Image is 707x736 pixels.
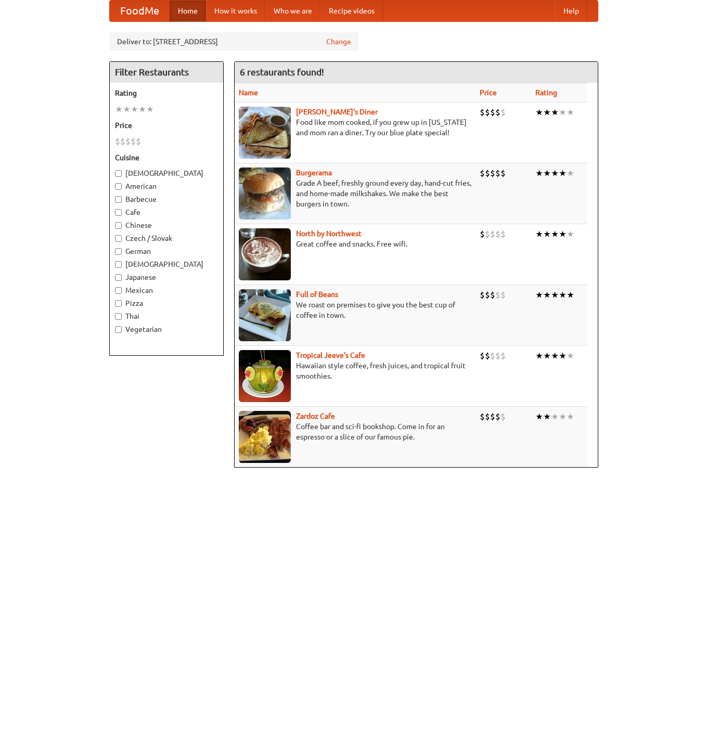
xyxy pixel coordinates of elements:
[115,136,120,147] li: $
[115,181,218,191] label: American
[239,178,471,209] p: Grade A beef, freshly ground every day, hand-cut fries, and home-made milkshakes. We make the bes...
[296,169,332,177] a: Burgerama
[115,168,218,178] label: [DEMOGRAPHIC_DATA]
[265,1,320,21] a: Who we are
[500,350,506,361] li: $
[239,107,291,159] img: sallys.jpg
[110,1,170,21] a: FoodMe
[543,289,551,301] li: ★
[535,228,543,240] li: ★
[239,411,291,463] img: zardoz.jpg
[495,350,500,361] li: $
[115,209,122,216] input: Cafe
[567,411,574,422] li: ★
[115,287,122,294] input: Mexican
[535,88,557,97] a: Rating
[535,289,543,301] li: ★
[326,36,351,47] a: Change
[490,167,495,179] li: $
[296,229,362,238] a: North by Northwest
[239,421,471,442] p: Coffee bar and sci-fi bookshop. Come in for an espresso or a slice of our famous pie.
[495,411,500,422] li: $
[206,1,265,21] a: How it works
[296,351,365,359] a: Tropical Jeeve's Cafe
[567,107,574,118] li: ★
[115,324,218,334] label: Vegetarian
[555,1,587,21] a: Help
[490,350,495,361] li: $
[115,272,218,282] label: Japanese
[296,108,378,116] a: [PERSON_NAME]'s Diner
[110,62,223,83] h4: Filter Restaurants
[490,411,495,422] li: $
[239,167,291,219] img: burgerama.jpg
[109,32,359,51] div: Deliver to: [STREET_ADDRESS]
[543,350,551,361] li: ★
[296,290,338,299] a: Full of Beans
[490,289,495,301] li: $
[115,261,122,268] input: [DEMOGRAPHIC_DATA]
[551,228,559,240] li: ★
[115,152,218,163] h5: Cuisine
[239,88,258,97] a: Name
[115,259,218,269] label: [DEMOGRAPHIC_DATA]
[567,350,574,361] li: ★
[115,326,122,333] input: Vegetarian
[543,228,551,240] li: ★
[480,228,485,240] li: $
[131,136,136,147] li: $
[559,167,567,179] li: ★
[115,170,122,177] input: [DEMOGRAPHIC_DATA]
[495,289,500,301] li: $
[500,228,506,240] li: $
[500,411,506,422] li: $
[115,235,122,242] input: Czech / Slovak
[115,274,122,281] input: Japanese
[138,104,146,115] li: ★
[567,228,574,240] li: ★
[115,298,218,308] label: Pizza
[115,220,218,230] label: Chinese
[115,300,122,307] input: Pizza
[115,196,122,203] input: Barbecue
[480,350,485,361] li: $
[535,167,543,179] li: ★
[559,228,567,240] li: ★
[239,350,291,402] img: jeeves.jpg
[170,1,206,21] a: Home
[115,104,123,115] li: ★
[240,67,324,77] ng-pluralize: 6 restaurants found!
[551,411,559,422] li: ★
[115,233,218,243] label: Czech / Slovak
[239,228,291,280] img: north.jpg
[296,412,335,420] a: Zardoz Cafe
[495,228,500,240] li: $
[239,360,471,381] p: Hawaiian style coffee, fresh juices, and tropical fruit smoothies.
[559,107,567,118] li: ★
[115,313,122,320] input: Thai
[535,350,543,361] li: ★
[551,167,559,179] li: ★
[239,239,471,249] p: Great coffee and snacks. Free wifi.
[559,350,567,361] li: ★
[485,350,490,361] li: $
[480,167,485,179] li: $
[120,136,125,147] li: $
[559,289,567,301] li: ★
[551,289,559,301] li: ★
[485,107,490,118] li: $
[239,300,471,320] p: We roast on premises to give you the best cup of coffee in town.
[485,167,490,179] li: $
[320,1,383,21] a: Recipe videos
[543,411,551,422] li: ★
[480,411,485,422] li: $
[480,88,497,97] a: Price
[115,311,218,321] label: Thai
[146,104,154,115] li: ★
[567,167,574,179] li: ★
